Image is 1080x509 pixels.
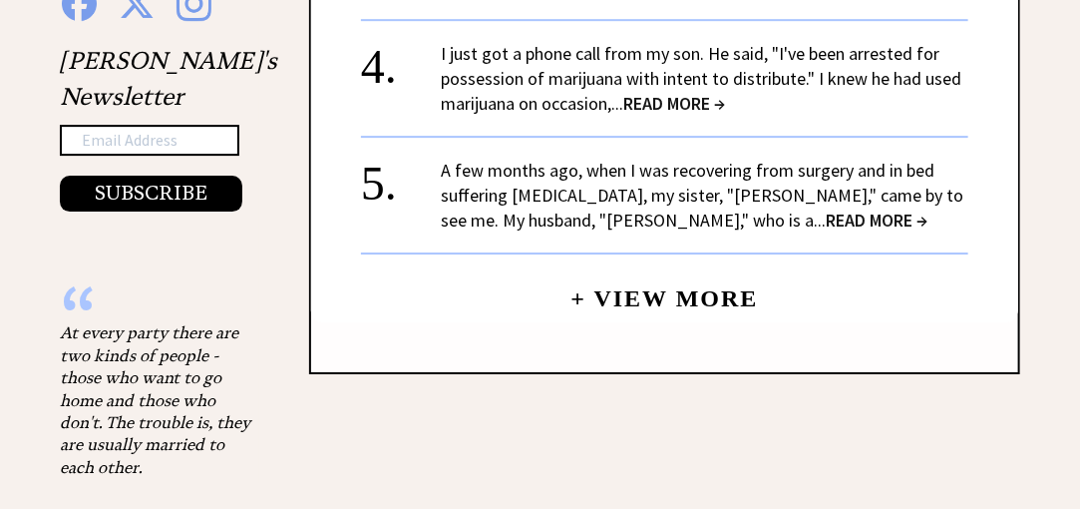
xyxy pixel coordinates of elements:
input: Email Address [60,125,239,157]
span: READ MORE → [826,209,927,232]
button: SUBSCRIBE [60,176,242,212]
div: [PERSON_NAME]'s Newsletter [60,43,277,213]
span: READ MORE → [623,92,725,115]
a: + View More [570,268,758,311]
div: “ [60,301,259,321]
div: 4. [361,41,441,78]
a: I just got a phone call from my son. He said, "I've been arrested for possession of marijuana wit... [441,42,961,115]
div: At every party there are two kinds of people - those who want to go home and those who don't. The... [60,321,259,478]
div: 5. [361,158,441,195]
a: A few months ago, when I was recovering from surgery and in bed suffering [MEDICAL_DATA], my sist... [441,159,963,232]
